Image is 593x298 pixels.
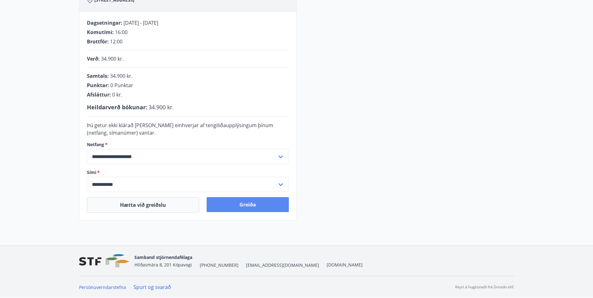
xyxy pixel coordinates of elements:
[87,169,289,176] label: Sími
[79,254,129,268] img: vjCaq2fThgY3EUYqSgpjEiBg6WP39ov69hlhuPVN.png
[87,55,100,62] span: Verð :
[87,91,111,98] span: Afsláttur :
[134,262,192,268] span: Hlíðasmára 8, 201 Kópavogi
[101,55,123,62] span: 34.900 kr.
[148,103,174,111] span: 34.900 kr.
[134,254,192,260] span: Samband stjórnendafélaga
[87,19,122,26] span: Dagsetningar :
[207,197,289,212] button: Greiða
[87,38,109,45] span: Brottför :
[123,19,158,26] span: [DATE] - [DATE]
[79,284,126,290] a: Persónuverndarstefna
[133,284,171,291] a: Spurt og svarað
[327,262,363,268] a: [DOMAIN_NAME]
[87,29,114,36] span: Komutími :
[112,91,122,98] span: 0 kr.
[455,284,514,290] p: Keyrt á hugbúnaði frá Dorado ehf.
[87,103,147,111] span: Heildarverð bókunar :
[87,142,289,148] label: Netfang
[110,38,123,45] span: 12:00
[87,122,273,136] span: Þú getur ekki klárað [PERSON_NAME] einhverjar af tengiliðaupplýsingum þínum (netfang, símanúmer) ...
[87,197,199,213] button: Hætta við greiðslu
[87,72,109,79] span: Samtals :
[115,29,128,36] span: 16:00
[110,82,133,89] span: 0 Punktar
[246,262,319,268] span: [EMAIL_ADDRESS][DOMAIN_NAME]
[110,72,133,79] span: 34.900 kr.
[87,82,109,89] span: Punktar :
[200,262,239,268] span: [PHONE_NUMBER]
